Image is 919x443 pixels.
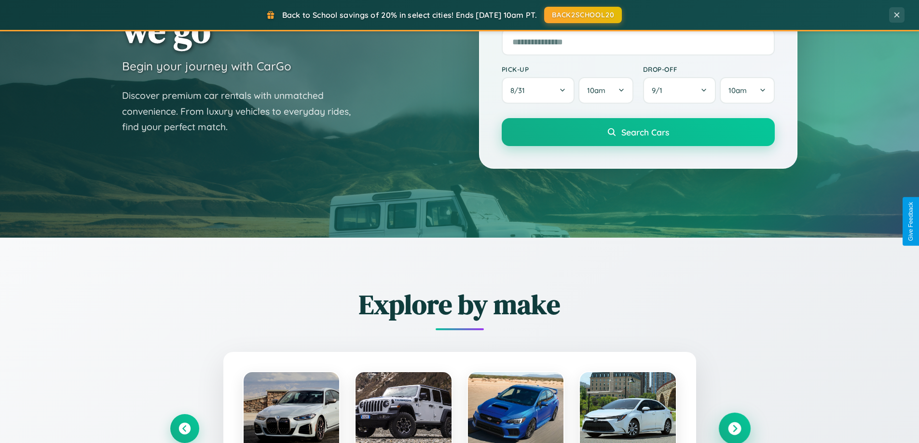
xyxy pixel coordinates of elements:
span: 8 / 31 [510,86,530,95]
label: Pick-up [502,65,633,73]
label: Drop-off [643,65,775,73]
button: 8/31 [502,77,575,104]
span: 10am [587,86,605,95]
span: Back to School savings of 20% in select cities! Ends [DATE] 10am PT. [282,10,537,20]
span: Search Cars [621,127,669,137]
div: Give Feedback [907,202,914,241]
h2: Explore by make [170,286,749,323]
button: 9/1 [643,77,716,104]
button: Search Cars [502,118,775,146]
button: 10am [578,77,633,104]
span: 9 / 1 [652,86,667,95]
button: 10am [720,77,774,104]
span: 10am [728,86,747,95]
h3: Begin your journey with CarGo [122,59,291,73]
button: BACK2SCHOOL20 [544,7,622,23]
p: Discover premium car rentals with unmatched convenience. From luxury vehicles to everyday rides, ... [122,88,363,135]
